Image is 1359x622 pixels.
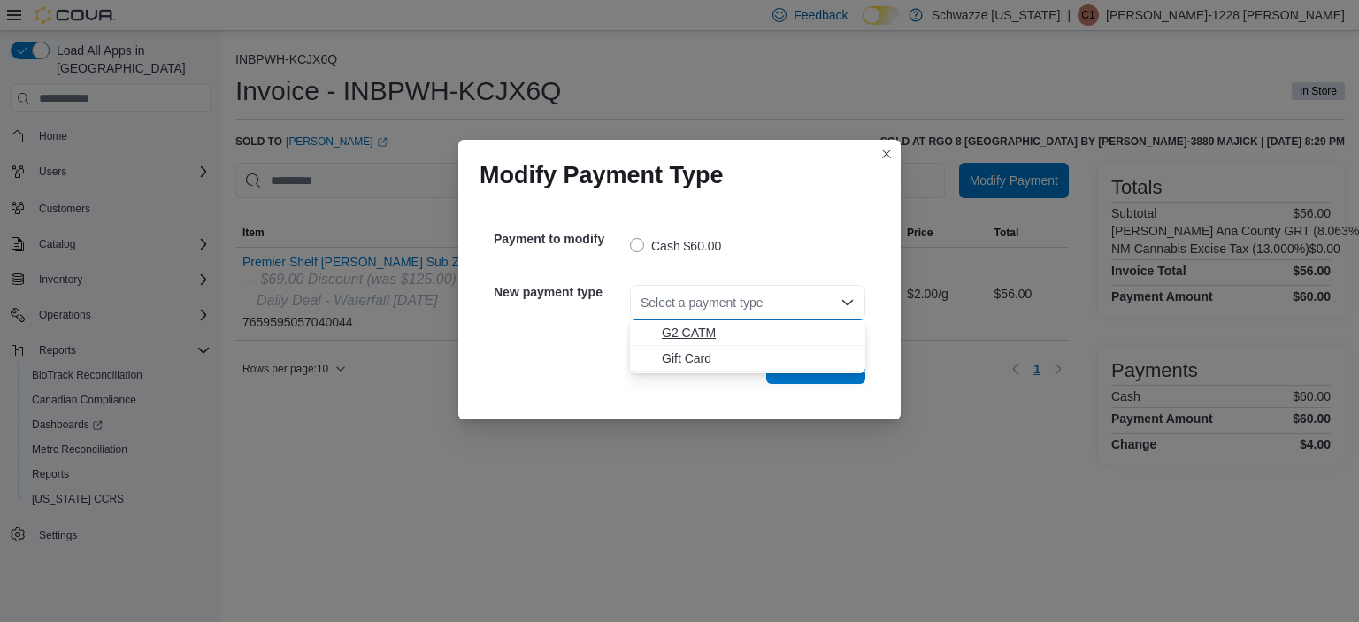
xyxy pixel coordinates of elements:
h1: Modify Payment Type [480,161,724,189]
span: Gift Card [662,349,855,367]
button: G2 CATM [630,320,865,346]
span: G2 CATM [662,324,855,342]
label: Cash $60.00 [630,235,721,257]
button: Closes this modal window [876,143,897,165]
button: Close list of options [841,296,855,310]
h5: New payment type [494,274,626,310]
button: Gift Card [630,346,865,372]
input: Accessible screen reader label [641,292,642,313]
h5: Payment to modify [494,221,626,257]
div: Choose from the following options [630,320,865,372]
